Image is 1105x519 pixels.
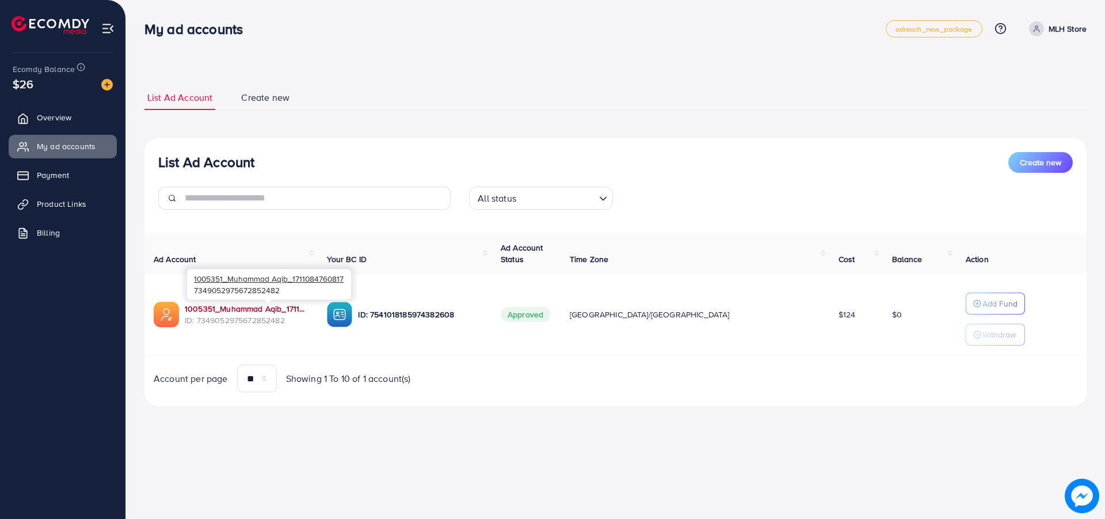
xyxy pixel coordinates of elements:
[37,141,96,152] span: My ad accounts
[892,309,902,320] span: $0
[154,253,196,265] span: Ad Account
[966,293,1025,315] button: Add Fund
[475,190,519,207] span: All status
[1020,157,1061,168] span: Create new
[13,63,75,75] span: Ecomdy Balance
[9,192,117,215] a: Product Links
[9,106,117,129] a: Overview
[966,324,1025,346] button: Withdraw
[185,303,308,315] a: 1005351_Muhammad Aqib_1711084760817
[1008,152,1073,173] button: Create new
[501,307,550,322] span: Approved
[1065,479,1099,513] img: image
[839,309,856,320] span: $124
[13,75,33,92] span: $26
[154,372,228,385] span: Account per page
[501,242,543,265] span: Ad Account Status
[896,25,973,33] span: adreach_new_package
[570,309,730,320] span: [GEOGRAPHIC_DATA]/[GEOGRAPHIC_DATA]
[982,297,1018,310] p: Add Fund
[144,21,252,37] h3: My ad accounts
[327,253,367,265] span: Your BC ID
[154,302,179,327] img: ic-ads-acc.e4c84228.svg
[241,91,289,104] span: Create new
[839,253,855,265] span: Cost
[194,273,344,284] span: 1005351_Muhammad Aqib_1711084760817
[966,253,989,265] span: Action
[101,79,113,90] img: image
[37,227,60,238] span: Billing
[187,269,351,300] div: 7349052975672852482
[158,154,254,171] h3: List Ad Account
[286,372,411,385] span: Showing 1 To 10 of 1 account(s)
[520,188,595,207] input: Search for option
[358,308,482,321] p: ID: 7541018185974382608
[12,16,89,34] img: logo
[37,169,69,181] span: Payment
[327,302,352,327] img: ic-ba-acc.ded83a64.svg
[9,221,117,244] a: Billing
[1049,22,1087,36] p: MLH Store
[185,315,308,326] span: ID: 7349052975672852482
[37,198,86,210] span: Product Links
[147,91,212,104] span: List Ad Account
[9,135,117,158] a: My ad accounts
[1024,21,1087,36] a: MLH Store
[9,164,117,187] a: Payment
[982,328,1016,342] p: Withdraw
[101,22,115,35] img: menu
[570,253,608,265] span: Time Zone
[892,253,923,265] span: Balance
[469,187,613,210] div: Search for option
[886,20,982,37] a: adreach_new_package
[37,112,71,123] span: Overview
